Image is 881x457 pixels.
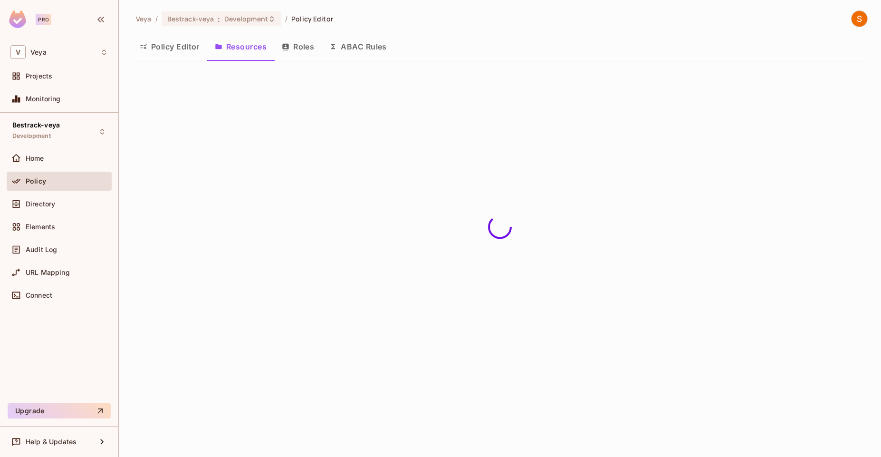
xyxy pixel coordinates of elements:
span: Development [224,14,268,23]
div: Pro [36,14,51,25]
button: Resources [207,35,274,58]
button: ABAC Rules [322,35,394,58]
span: Audit Log [26,246,57,253]
li: / [155,14,158,23]
span: Bestrack-veya [167,14,214,23]
span: Monitoring [26,95,61,103]
span: the active workspace [136,14,152,23]
button: Upgrade [8,403,111,418]
span: Help & Updates [26,438,77,446]
li: / [285,14,287,23]
button: Roles [274,35,322,58]
span: Elements [26,223,55,231]
span: URL Mapping [26,269,70,276]
img: SReyMgAAAABJRU5ErkJggg== [9,10,26,28]
span: Policy [26,177,46,185]
span: Directory [26,200,55,208]
span: Projects [26,72,52,80]
span: Workspace: Veya [30,49,47,56]
span: V [10,45,26,59]
img: Sibin Sajan [852,11,867,27]
span: Development [12,132,51,140]
span: Policy Editor [291,14,333,23]
span: Home [26,155,44,162]
button: Policy Editor [132,35,207,58]
span: : [217,15,220,23]
span: Bestrack-veya [12,121,60,129]
span: Connect [26,292,52,299]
